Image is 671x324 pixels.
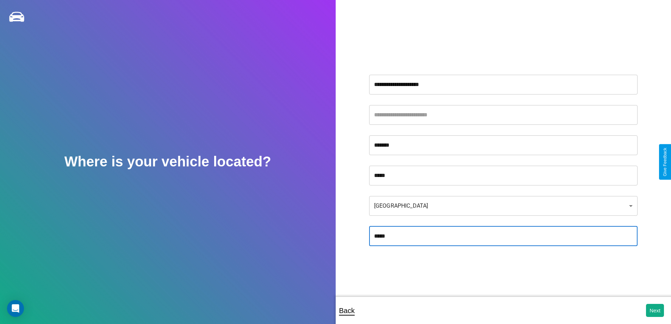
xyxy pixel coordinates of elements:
[64,154,271,170] h2: Where is your vehicle located?
[339,304,355,317] p: Back
[369,196,638,216] div: [GEOGRAPHIC_DATA]
[7,300,24,317] div: Open Intercom Messenger
[646,304,664,317] button: Next
[663,148,667,176] div: Give Feedback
